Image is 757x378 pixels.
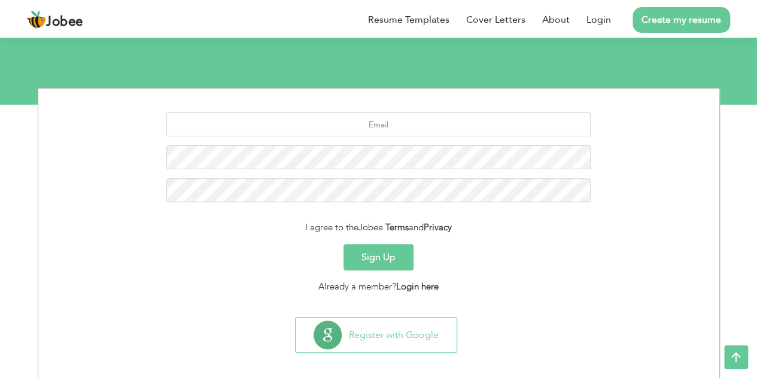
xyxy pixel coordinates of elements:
a: Jobee [27,10,83,29]
span: Jobee [358,221,383,233]
span: Jobee [46,16,83,29]
button: Sign Up [343,244,414,270]
a: Privacy [424,221,452,233]
div: Already a member? [47,280,710,294]
input: Email [166,112,591,136]
a: Terms [385,221,409,233]
a: Resume Templates [368,13,449,27]
a: Create my resume [633,7,730,33]
a: Login [586,13,611,27]
button: Register with Google [296,318,457,352]
a: Login here [396,281,439,292]
a: About [542,13,570,27]
a: Cover Letters [466,13,525,27]
div: I agree to the and [47,221,710,234]
img: jobee.io [27,10,46,29]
